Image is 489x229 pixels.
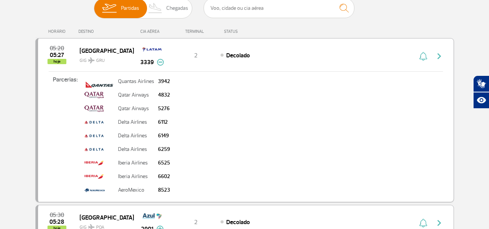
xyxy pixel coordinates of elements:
[118,133,154,138] p: Delta Airlines
[226,218,250,226] span: Decolado
[158,174,170,179] p: 6602
[158,92,170,98] p: 4832
[158,160,170,166] p: 6525
[88,57,95,63] img: destiny_airplane.svg
[50,212,64,218] span: 2025-09-25 05:30:00
[118,188,154,193] p: AeroMexico
[84,157,104,169] img: iberia.png
[49,219,64,224] span: 2025-09-25 05:28:35
[38,75,83,191] p: Parcerias:
[84,116,104,129] img: delta.png
[158,79,170,84] p: 3942
[84,102,104,115] img: qatar-airways.png
[48,59,66,64] span: hoje
[38,29,79,34] div: HORÁRIO
[194,218,198,226] span: 2
[118,120,154,125] p: Delta Airlines
[435,52,444,61] img: seta-direita-painel-voo.svg
[50,46,64,51] span: 2025-09-25 05:20:00
[80,212,128,222] span: [GEOGRAPHIC_DATA]
[118,174,154,179] p: Iberia Airlines
[118,79,154,84] p: Quantas Airlines
[84,170,104,183] img: iberia.png
[78,29,133,34] div: DESTINO
[158,106,170,111] p: 5276
[133,29,171,34] div: CIA AÉREA
[84,184,105,197] img: aeromexico.png
[118,147,154,152] p: Delta Airlines
[80,53,128,64] span: GIG
[435,218,444,227] img: seta-direita-painel-voo.svg
[80,46,128,55] span: [GEOGRAPHIC_DATA]
[194,52,198,59] span: 2
[473,75,489,109] div: Plugin de acessibilidade da Hand Talk.
[158,188,170,193] p: 8523
[118,160,154,166] p: Iberia Airlines
[419,52,427,61] img: sino-painel-voo.svg
[220,29,282,34] div: STATUS
[50,52,64,58] span: 2025-09-25 05:27:00
[84,143,104,156] img: delta.png
[158,120,170,125] p: 6112
[171,29,220,34] div: TERMINAL
[140,58,154,67] span: 3339
[226,52,250,59] span: Decolado
[118,92,154,98] p: Qatar Airways
[157,59,164,66] img: menos-info-painel-voo.svg
[419,218,427,227] img: sino-painel-voo.svg
[84,129,104,142] img: delta.png
[118,106,154,111] p: Qatar Airways
[158,147,170,152] p: 6259
[158,133,170,138] p: 6149
[473,92,489,109] button: Abrir recursos assistivos.
[84,89,104,101] img: qatar-airways.png
[84,75,114,88] img: logo_qantas_colorida_%402x.png
[96,57,105,64] span: GRU
[473,75,489,92] button: Abrir tradutor de língua de sinais.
